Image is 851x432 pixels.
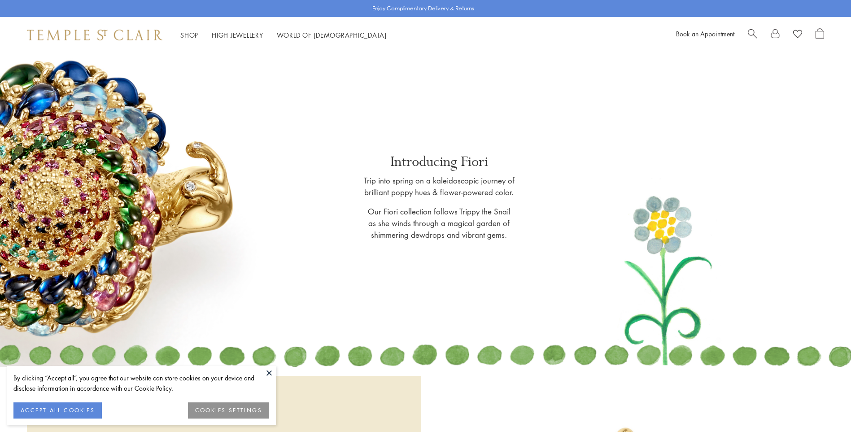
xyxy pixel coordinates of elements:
a: High JewelleryHigh Jewellery [212,31,263,39]
button: COOKIES SETTINGS [188,402,269,419]
a: Open Shopping Bag [816,28,824,42]
p: Enjoy Complimentary Delivery & Returns [372,4,474,13]
img: Temple St. Clair [27,30,162,40]
div: By clicking “Accept all”, you agree that our website can store cookies on your device and disclos... [13,373,269,393]
a: World of [DEMOGRAPHIC_DATA]World of [DEMOGRAPHIC_DATA] [277,31,387,39]
a: Search [748,28,757,42]
nav: Main navigation [180,30,387,41]
a: View Wishlist [793,28,802,42]
button: ACCEPT ALL COOKIES [13,402,102,419]
a: Book an Appointment [676,29,734,38]
a: ShopShop [180,31,198,39]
